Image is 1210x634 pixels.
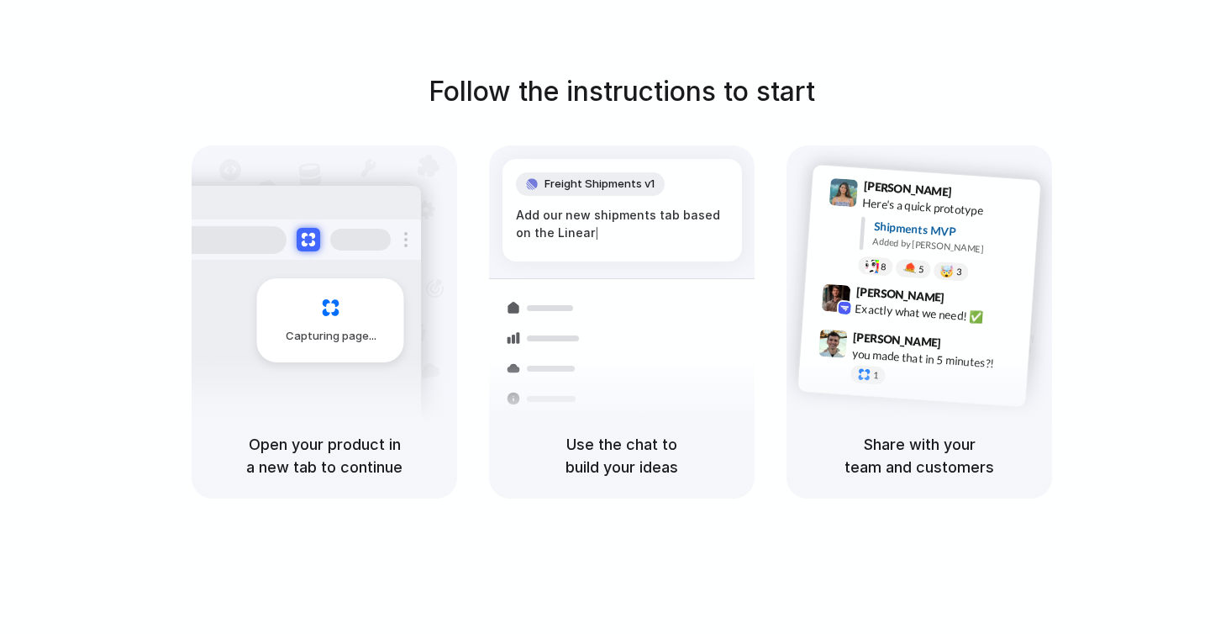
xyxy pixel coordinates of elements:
span: 9:42 AM [950,291,984,311]
span: 5 [918,265,924,274]
span: 3 [956,267,962,277]
span: Capturing page [286,328,379,345]
span: [PERSON_NAME] [853,328,942,352]
div: you made that in 5 minutes?! [851,346,1019,374]
span: [PERSON_NAME] [863,177,952,201]
span: 9:41 AM [957,185,992,205]
span: | [595,226,599,240]
div: Added by [PERSON_NAME] [872,235,1027,259]
h1: Follow the instructions to start [429,71,815,112]
span: 8 [881,262,886,272]
div: Exactly what we need! ✅ [855,300,1023,329]
span: 9:47 AM [946,335,981,356]
div: Add our new shipments tab based on the Linear [516,206,729,242]
span: Freight Shipments v1 [544,176,655,193]
h5: Use the chat to build your ideas [509,433,734,478]
span: [PERSON_NAME] [855,283,944,307]
div: 🤯 [940,265,955,277]
div: Shipments MVP [873,218,1028,246]
h5: Share with your team and customers [807,433,1032,478]
span: 1 [873,371,879,380]
div: Here's a quick prototype [862,194,1030,223]
h5: Open your product in a new tab to continue [212,433,437,478]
